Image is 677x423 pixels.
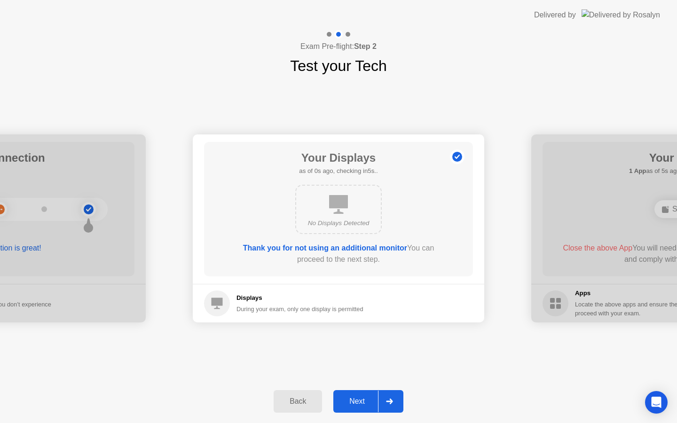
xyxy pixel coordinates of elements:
[236,305,363,313] div: During your exam, only one display is permitted
[299,166,378,176] h5: as of 0s ago, checking in5s..
[333,390,403,413] button: Next
[645,391,668,414] div: Open Intercom Messenger
[300,41,377,52] h4: Exam Pre-flight:
[354,42,377,50] b: Step 2
[243,244,407,252] b: Thank you for not using an additional monitor
[290,55,387,77] h1: Test your Tech
[336,397,378,406] div: Next
[236,293,363,303] h5: Displays
[231,243,446,265] div: You can proceed to the next step.
[299,149,378,166] h1: Your Displays
[582,9,660,20] img: Delivered by Rosalyn
[276,397,319,406] div: Back
[274,390,322,413] button: Back
[534,9,576,21] div: Delivered by
[304,219,373,228] div: No Displays Detected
